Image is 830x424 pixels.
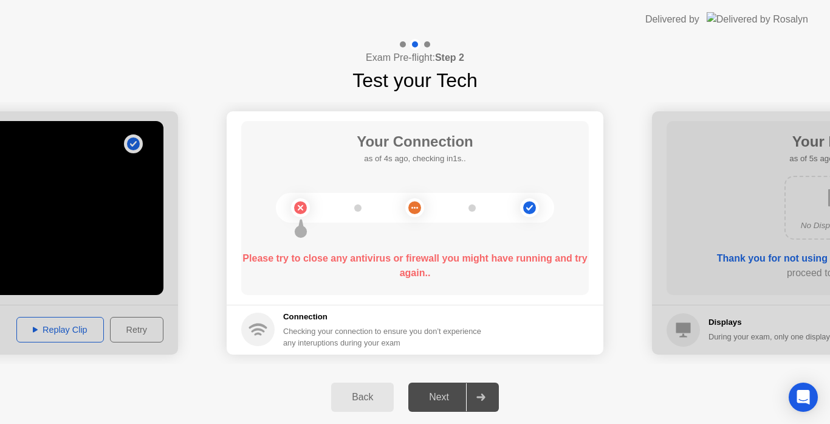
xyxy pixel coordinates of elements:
[335,392,390,403] div: Back
[412,392,466,403] div: Next
[242,253,587,278] b: Please try to close any antivirus or firewall you might have running and try again..
[645,12,699,27] div: Delivered by
[408,383,499,412] button: Next
[357,153,473,165] h5: as of 4s ago, checking in1s..
[357,131,473,153] h1: Your Connection
[435,52,464,63] b: Step 2
[283,325,489,349] div: Checking your connection to ensure you don’t experience any interuptions during your exam
[366,50,464,65] h4: Exam Pre-flight:
[789,383,818,412] div: Open Intercom Messenger
[331,383,394,412] button: Back
[352,66,478,95] h1: Test your Tech
[707,12,808,26] img: Delivered by Rosalyn
[283,311,489,323] h5: Connection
